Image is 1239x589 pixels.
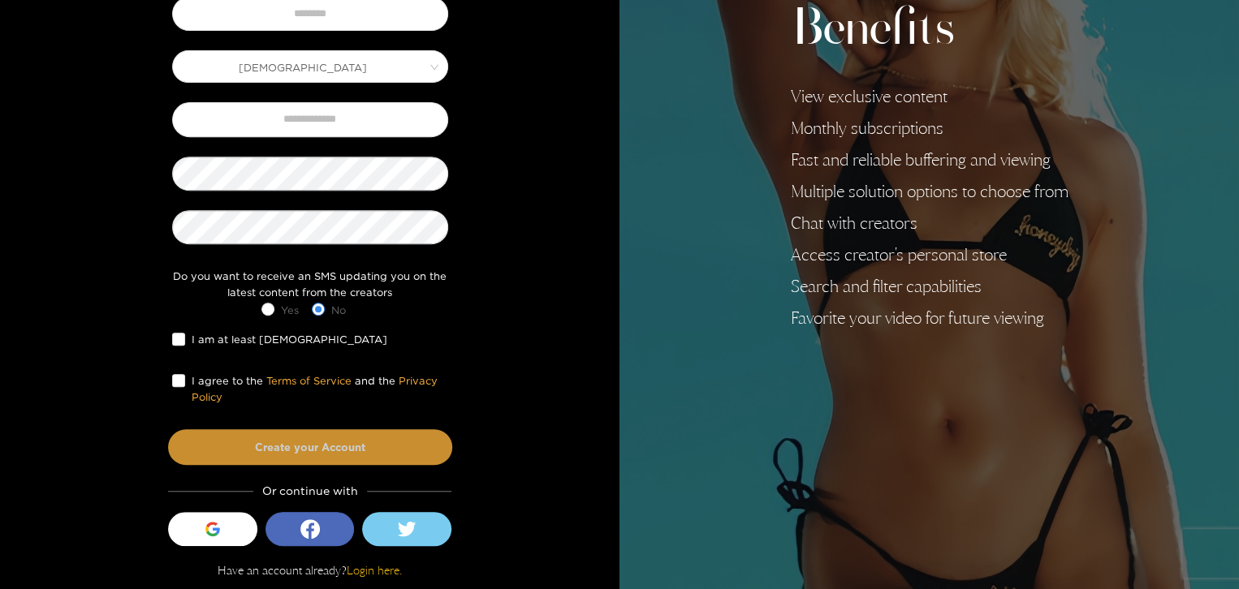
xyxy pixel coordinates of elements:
div: Or continue with [168,481,451,500]
span: I am at least [DEMOGRAPHIC_DATA] [185,331,394,347]
li: Multiple solution options to choose from [791,182,1068,201]
span: I agree to the and the [185,372,448,406]
li: Access creator's personal store [791,245,1068,264]
button: Create your Account [168,429,452,465]
span: Male [173,55,447,78]
div: Do you want to receive an SMS updating you on the latest content from the creators [168,268,452,301]
span: No [325,302,352,318]
span: Yes [274,302,305,318]
p: Have an account already? [218,562,402,578]
li: Monthly subscriptions [791,118,1068,138]
li: View exclusive content [791,87,1068,106]
a: Terms of Service [266,375,352,386]
li: Fast and reliable buffering and viewing [791,150,1068,170]
li: Chat with creators [791,213,1068,233]
li: Search and filter capabilities [791,277,1068,296]
li: Favorite your video for future viewing [791,308,1068,328]
a: Login here. [347,563,402,577]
